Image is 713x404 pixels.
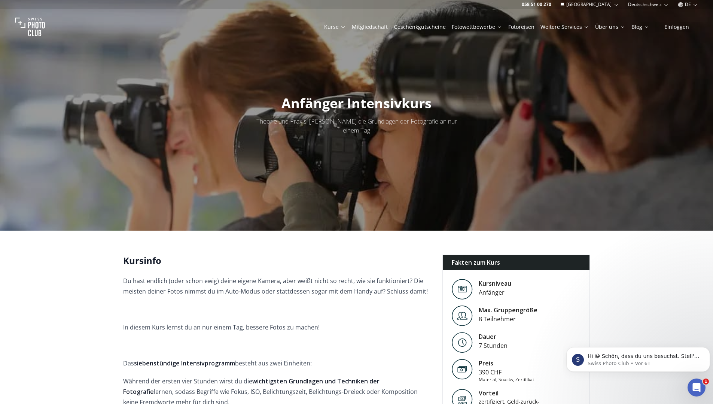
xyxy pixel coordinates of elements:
[479,288,511,297] div: Anfänger
[479,368,534,377] div: 390 CHF
[592,22,628,32] button: Über uns
[479,341,508,350] div: 7 Stunden
[321,22,349,32] button: Kurse
[688,379,706,397] iframe: Intercom live chat
[324,23,346,31] a: Kurse
[449,22,505,32] button: Fotowettbewerbe
[123,322,430,332] p: In diesem Kurs lernst du an nur einem Tag, bessere Fotos zu machen!
[479,279,511,288] div: Kursniveau
[703,379,709,385] span: 1
[452,279,473,300] img: Level
[123,358,430,368] p: Das besteht aus zwei Einheiten:
[540,23,589,31] a: Weitere Services
[452,23,502,31] a: Fotowettbewerbe
[537,22,592,32] button: Weitere Services
[394,23,446,31] a: Geschenkgutscheine
[479,332,508,341] div: Dauer
[505,22,537,32] button: Fotoreisen
[628,22,652,32] button: Blog
[452,359,473,380] img: Preis
[508,23,534,31] a: Fotoreisen
[479,315,537,323] div: 8 Teilnehmer
[134,359,235,367] strong: siebenstündige Intensivprogramm
[452,332,473,353] img: Level
[443,255,590,270] div: Fakten zum Kurs
[391,22,449,32] button: Geschenkgutscheine
[595,23,625,31] a: Über uns
[281,94,432,112] span: Anfänger Intensivkurs
[479,377,534,383] div: Material, Snacks, Zertifikat
[479,306,537,315] div: Max. Gruppengröße
[352,23,388,31] a: Mitgliedschaft
[563,331,713,384] iframe: Intercom notifications Nachricht
[15,12,45,42] img: Swiss photo club
[522,1,551,7] a: 058 51 00 270
[123,255,430,267] h2: Kursinfo
[631,23,649,31] a: Blog
[479,389,542,398] div: Vorteil
[452,306,473,326] img: Level
[123,276,430,297] p: Du hast endlich (oder schon ewig) deine eigene Kamera, aber weißt nicht so recht, wie sie funktio...
[479,359,534,368] div: Preis
[349,22,391,32] button: Mitgliedschaft
[256,117,457,134] span: Theorie und Praxis: [PERSON_NAME] die Grundlagen der Fotografie an nur einem Tag
[655,22,698,32] button: Einloggen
